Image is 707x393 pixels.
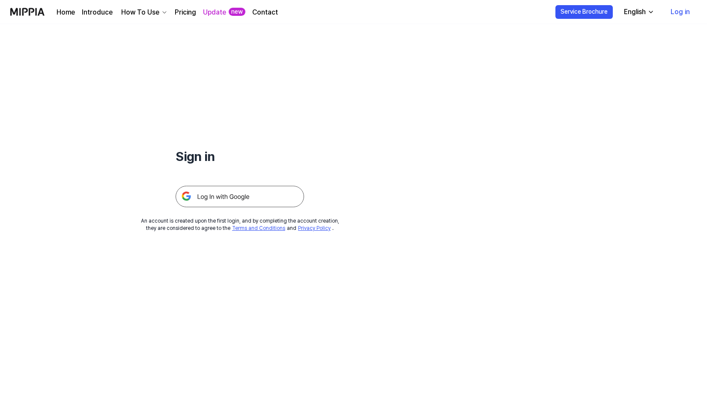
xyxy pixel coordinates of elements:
button: Service Brochure [555,5,613,19]
div: new [229,8,245,16]
img: 구글 로그인 버튼 [176,186,304,207]
a: Home [57,7,75,18]
h1: Sign in [176,147,304,165]
a: Contact [252,7,278,18]
a: Pricing [175,7,196,18]
div: How To Use [119,7,161,18]
a: Terms and Conditions [232,225,285,231]
a: Privacy Policy [298,225,331,231]
button: English [617,3,659,21]
button: How To Use [119,7,168,18]
a: Introduce [82,7,113,18]
div: English [622,7,647,17]
a: Update [203,7,226,18]
div: An account is created upon the first login, and by completing the account creation, they are cons... [141,217,339,232]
